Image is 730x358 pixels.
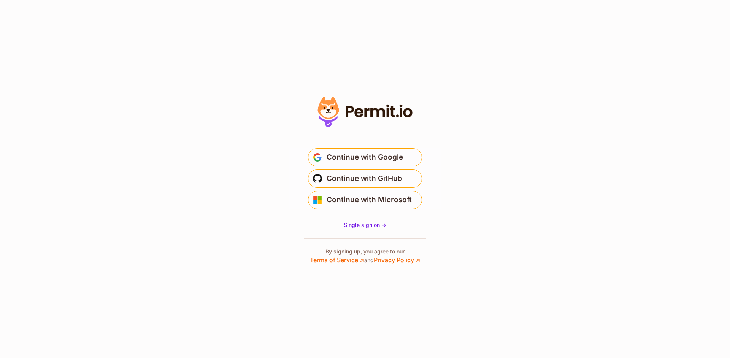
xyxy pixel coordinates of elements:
button: Continue with Google [308,148,422,166]
span: Continue with GitHub [327,173,402,185]
p: By signing up, you agree to our and [310,248,420,265]
a: Privacy Policy ↗ [374,256,420,264]
span: Continue with Microsoft [327,194,412,206]
a: Single sign on -> [344,221,386,229]
span: Continue with Google [327,151,403,163]
a: Terms of Service ↗ [310,256,364,264]
span: Single sign on -> [344,222,386,228]
button: Continue with GitHub [308,169,422,188]
button: Continue with Microsoft [308,191,422,209]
